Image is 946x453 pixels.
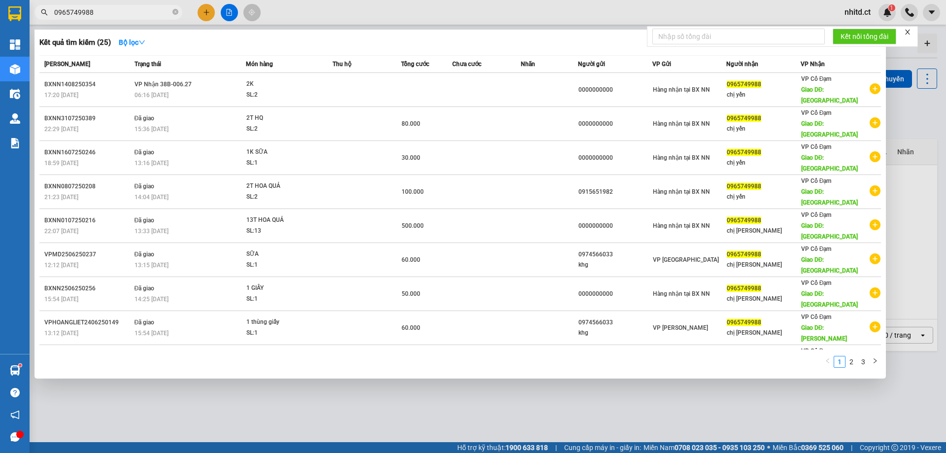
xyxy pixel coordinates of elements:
li: Previous Page [822,356,834,368]
span: Giao DĐ: [GEOGRAPHIC_DATA] [801,256,858,274]
span: Hàng nhận tại BX NN [653,222,710,229]
span: Hàng nhận tại BX NN [653,290,710,297]
span: 22:29 [DATE] [44,126,78,133]
div: chị [PERSON_NAME] [727,294,800,304]
span: Đã giao [135,319,155,326]
button: Kết nối tổng đài [833,29,896,44]
span: plus-circle [870,253,880,264]
div: 0000000000 [578,85,652,95]
span: VP Cổ Đạm [801,109,832,116]
div: chị yến [727,124,800,134]
div: 1K SỮA [246,147,320,158]
span: Giao DĐ: [GEOGRAPHIC_DATA] [801,222,858,240]
div: BXNN1408250354 [44,79,132,90]
span: 17:20 [DATE] [44,92,78,99]
span: close [904,29,911,35]
div: SL: 2 [246,124,320,135]
span: plus-circle [870,151,880,162]
span: Đã giao [135,217,155,224]
input: Tìm tên, số ĐT hoặc mã đơn [54,7,170,18]
div: BXNN0107250216 [44,215,132,226]
div: VPMD2506250237 [44,249,132,260]
span: search [41,9,48,16]
span: 21:23 [DATE] [44,194,78,201]
span: VP [GEOGRAPHIC_DATA] [653,256,719,263]
span: 0965749988 [727,285,761,292]
div: 1 thùng giấy [246,317,320,328]
span: Hàng nhận tại BX NN [653,86,710,93]
span: VP Cổ Đạm [801,348,832,354]
span: down [138,39,145,46]
span: VP Cổ Đạm [801,211,832,218]
div: 0000000000 [578,153,652,163]
div: chị yến [727,192,800,202]
span: Trạng thái [135,61,161,68]
li: 3 [857,356,869,368]
button: left [822,356,834,368]
div: SL: 1 [246,328,320,339]
span: [PERSON_NAME] [44,61,90,68]
span: VP Nhận 38B-006.27 [135,81,192,88]
div: 2K [246,79,320,90]
span: VP Cổ Đạm [801,75,832,82]
h3: Kết quả tìm kiếm ( 25 ) [39,37,111,48]
span: Giao DĐ: [PERSON_NAME] [801,324,847,342]
span: Người gửi [578,61,605,68]
span: plus-circle [870,117,880,128]
li: 2 [845,356,857,368]
span: close-circle [172,9,178,15]
span: 0965749988 [727,319,761,326]
div: 13T HOA QUẢ [246,215,320,226]
span: Tổng cước [401,61,429,68]
span: 15:36 [DATE] [135,126,169,133]
a: 2 [846,356,857,367]
span: 06:16 [DATE] [135,92,169,99]
div: 0915651982 [578,187,652,197]
span: VP Gửi [652,61,671,68]
span: Hàng nhận tại BX NN [653,154,710,161]
span: 12:12 [DATE] [44,262,78,269]
input: Nhập số tổng đài [652,29,825,44]
div: chị [PERSON_NAME] [727,226,800,236]
span: 30.000 [402,154,420,161]
img: warehouse-icon [10,113,20,124]
span: notification [10,410,20,419]
button: right [869,356,881,368]
div: VPHOANGLIET2406250149 [44,317,132,328]
span: 80.000 [402,120,420,127]
div: SL: 1 [246,158,320,169]
a: 1 [834,356,845,367]
span: Người nhận [726,61,758,68]
span: 0965749988 [727,183,761,190]
div: SL: 1 [246,260,320,271]
span: Hàng nhận tại BX NN [653,188,710,195]
div: chị [PERSON_NAME] [727,260,800,270]
span: Hàng nhận tại BX NN [653,120,710,127]
img: warehouse-icon [10,365,20,376]
span: 500.000 [402,222,424,229]
span: 50.000 [402,290,420,297]
span: Đã giao [135,149,155,156]
span: VP Cổ Đạm [801,314,832,320]
span: Giao DĐ: [GEOGRAPHIC_DATA] [801,86,858,104]
span: VP Cổ Đạm [801,177,832,184]
div: khg [578,328,652,338]
span: plus-circle [870,219,880,230]
span: question-circle [10,388,20,397]
span: Món hàng [246,61,273,68]
span: message [10,432,20,442]
span: Giao DĐ: [GEOGRAPHIC_DATA] [801,154,858,172]
div: 0000000000 [578,289,652,299]
span: Đã giao [135,251,155,258]
span: Đã giao [135,183,155,190]
a: 3 [858,356,869,367]
div: SL: 2 [246,90,320,101]
div: BXNN3107250389 [44,113,132,124]
span: 15:54 [DATE] [135,330,169,337]
span: Kết nối tổng đài [841,31,888,42]
div: SL: 13 [246,226,320,237]
span: VP Cổ Đạm [801,279,832,286]
span: 0965749988 [727,251,761,258]
span: 13:15 [DATE] [135,262,169,269]
li: Next Page [869,356,881,368]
